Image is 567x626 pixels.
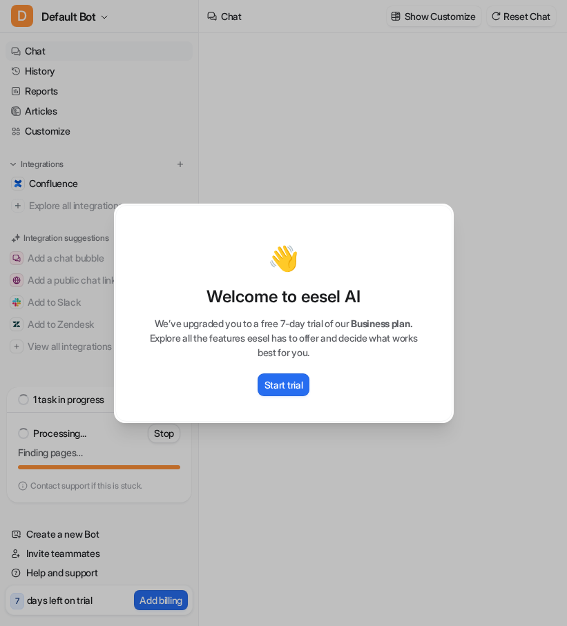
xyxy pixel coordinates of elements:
p: We’ve upgraded you to a free 7-day trial of our [130,316,438,331]
button: Start trial [258,373,310,396]
p: 👋 [268,244,299,272]
p: Explore all the features eesel has to offer and decide what works best for you. [130,331,438,360]
p: Welcome to eesel AI [130,286,438,308]
p: Start trial [265,378,303,392]
span: Business plan. [351,317,412,329]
